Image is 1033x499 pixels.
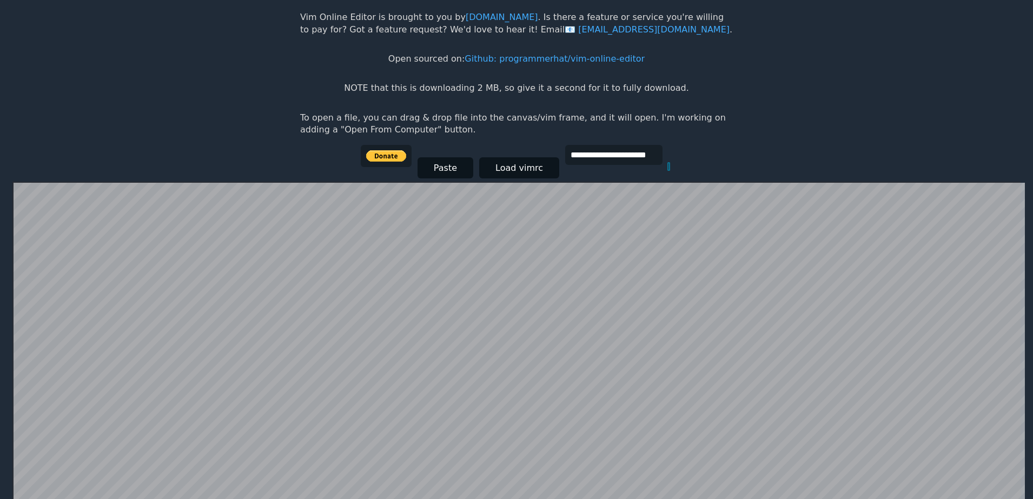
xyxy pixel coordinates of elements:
[479,157,559,178] button: Load vimrc
[300,112,733,136] p: To open a file, you can drag & drop file into the canvas/vim frame, and it will open. I'm working...
[388,53,645,65] p: Open sourced on:
[300,11,733,36] p: Vim Online Editor is brought to you by . Is there a feature or service you're willing to pay for?...
[565,24,730,35] a: [EMAIL_ADDRESS][DOMAIN_NAME]
[465,54,645,64] a: Github: programmerhat/vim-online-editor
[418,157,473,178] button: Paste
[466,12,538,22] a: [DOMAIN_NAME]
[344,82,688,94] p: NOTE that this is downloading 2 MB, so give it a second for it to fully download.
